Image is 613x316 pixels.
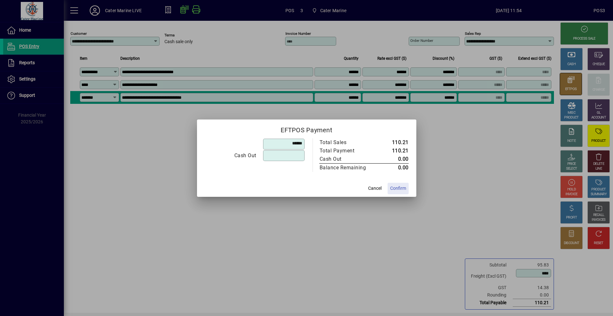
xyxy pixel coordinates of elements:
[380,147,409,155] td: 110.21
[320,155,373,163] div: Cash Out
[320,164,373,172] div: Balance Remaining
[390,185,406,192] span: Confirm
[380,163,409,172] td: 0.00
[197,119,416,138] h2: EFTPOS Payment
[319,147,380,155] td: Total Payment
[368,185,382,192] span: Cancel
[380,138,409,147] td: 110.21
[365,183,385,194] button: Cancel
[319,138,380,147] td: Total Sales
[380,155,409,164] td: 0.00
[388,183,409,194] button: Confirm
[205,152,256,159] div: Cash Out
